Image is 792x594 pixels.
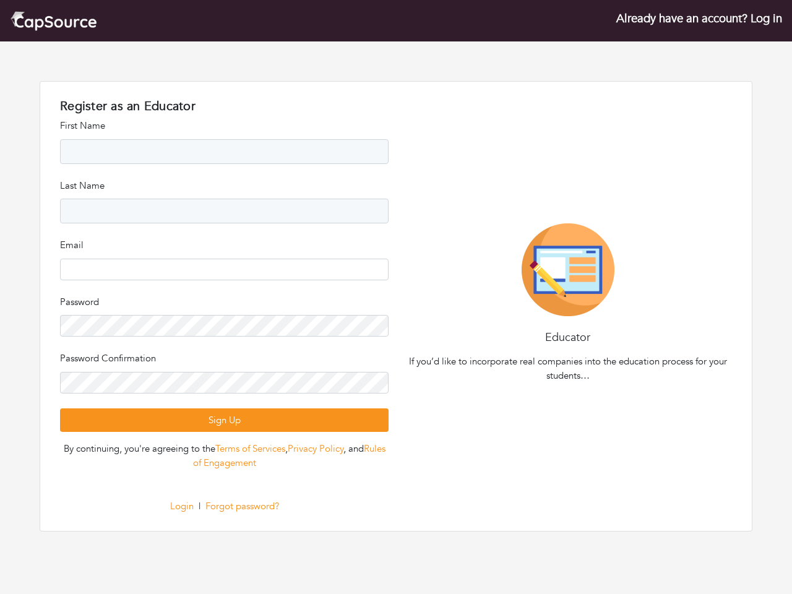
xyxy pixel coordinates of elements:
[10,10,97,32] img: cap_logo.png
[616,11,782,27] a: Already have an account? Log in
[60,442,389,470] div: By continuing, you're agreeing to the , , and
[60,99,389,114] h1: Register as an Educator
[522,223,614,316] img: Educator-Icon-31d5a1e457ca3f5474c6b92ab10a5d5101c9f8fbafba7b88091835f1a8db102f.png
[60,179,389,193] p: Last Name
[215,442,285,455] a: Terms of Services
[288,442,343,455] a: Privacy Policy
[205,500,279,512] a: Forgot password?
[60,119,389,133] p: First Name
[170,500,194,512] a: Login
[403,331,732,345] h4: Educator
[403,355,732,382] p: If you’d like to incorporate real companies into the education process for your students…
[193,442,385,469] a: Rules of Engagement
[60,295,389,309] p: Password
[60,351,389,366] p: Password Confirmation
[60,408,389,433] button: Sign Up
[199,500,200,512] span: |
[60,238,389,252] p: Email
